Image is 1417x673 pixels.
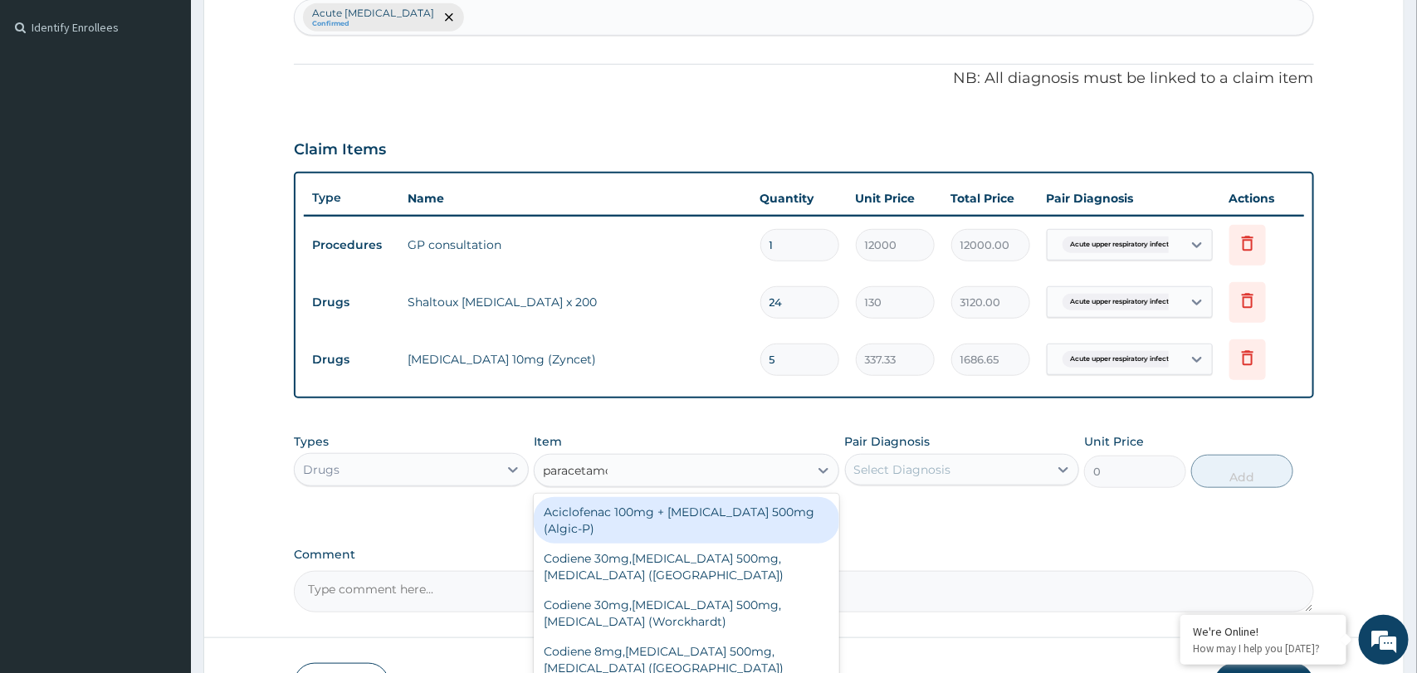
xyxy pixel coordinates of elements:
[534,433,562,450] label: Item
[312,7,434,20] p: Acute [MEDICAL_DATA]
[854,461,951,478] div: Select Diagnosis
[1191,455,1293,488] button: Add
[943,182,1038,215] th: Total Price
[312,20,434,28] small: Confirmed
[86,93,279,115] div: Chat with us now
[272,8,312,48] div: Minimize live chat window
[534,497,839,544] div: Aciclofenac 100mg + [MEDICAL_DATA] 500mg (Algic-P)
[294,548,1313,562] label: Comment
[31,83,67,124] img: d_794563401_company_1708531726252_794563401
[534,590,839,636] div: Codiene 30mg,[MEDICAL_DATA] 500mg, [MEDICAL_DATA] (Worckhardt)
[848,182,943,215] th: Unit Price
[304,183,399,213] th: Type
[534,544,839,590] div: Codiene 30mg,[MEDICAL_DATA] 500mg, [MEDICAL_DATA] ([GEOGRAPHIC_DATA])
[1063,237,1183,253] span: Acute upper respiratory infect...
[1084,433,1144,450] label: Unit Price
[304,287,399,318] td: Drugs
[304,230,399,261] td: Procedures
[96,209,229,377] span: We're online!
[845,433,931,450] label: Pair Diagnosis
[399,182,751,215] th: Name
[399,285,751,319] td: Shaltoux [MEDICAL_DATA] x 200
[303,461,340,478] div: Drugs
[399,228,751,261] td: GP consultation
[8,453,316,511] textarea: Type your message and hit 'Enter'
[1193,624,1334,639] div: We're Online!
[1038,182,1221,215] th: Pair Diagnosis
[1063,294,1183,310] span: Acute upper respiratory infect...
[1221,182,1304,215] th: Actions
[294,141,386,159] h3: Claim Items
[752,182,848,215] th: Quantity
[1193,641,1334,656] p: How may I help you today?
[1063,351,1183,368] span: Acute upper respiratory infect...
[304,344,399,375] td: Drugs
[294,68,1313,90] p: NB: All diagnosis must be linked to a claim item
[399,343,751,376] td: [MEDICAL_DATA] 10mg (Zyncet)
[294,435,329,449] label: Types
[442,10,457,25] span: remove selection option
